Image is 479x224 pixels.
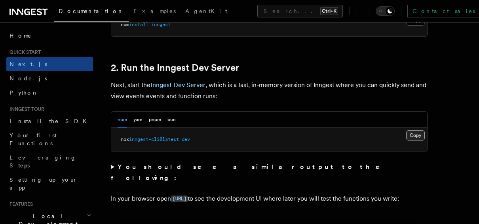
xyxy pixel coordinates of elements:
[10,132,57,146] span: Your first Functions
[6,173,93,195] a: Setting up your app
[10,177,78,191] span: Setting up your app
[111,62,239,73] a: 2. Run the Inngest Dev Server
[129,2,181,21] a: Examples
[121,137,129,142] span: npx
[59,8,124,14] span: Documentation
[6,28,93,43] a: Home
[133,112,143,128] button: yarn
[54,2,129,22] a: Documentation
[6,85,93,100] a: Python
[149,112,161,128] button: pnpm
[129,22,148,27] span: install
[6,49,41,55] span: Quick start
[376,6,395,16] button: Toggle dark mode
[6,150,93,173] a: Leveraging Steps
[6,106,44,112] span: Inngest tour
[6,128,93,150] a: Your first Functions
[185,8,227,14] span: AgentKit
[118,112,127,128] button: npm
[320,7,338,15] kbd: Ctrl+K
[182,137,190,142] span: dev
[10,32,32,40] span: Home
[121,22,129,27] span: npm
[10,75,47,82] span: Node.js
[406,130,425,140] button: Copy
[129,137,179,142] span: inngest-cli@latest
[111,80,428,102] p: Next, start the , which is a fast, in-memory version of Inngest where you can quickly send and vi...
[150,81,205,89] a: Inngest Dev Server
[111,161,428,184] summary: You should see a similar output to the following:
[10,118,91,124] span: Install the SDK
[10,61,47,67] span: Next.js
[171,195,188,202] a: [URL]
[6,57,93,71] a: Next.js
[167,112,176,128] button: bun
[171,196,188,202] code: [URL]
[133,8,176,14] span: Examples
[6,114,93,128] a: Install the SDK
[6,201,33,207] span: Features
[181,2,232,21] a: AgentKit
[111,193,428,205] p: In your browser open to see the development UI where later you will test the functions you write:
[151,22,171,27] span: inngest
[6,71,93,85] a: Node.js
[10,154,76,169] span: Leveraging Steps
[257,5,343,17] button: Search...Ctrl+K
[10,89,38,96] span: Python
[111,163,391,182] strong: You should see a similar output to the following:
